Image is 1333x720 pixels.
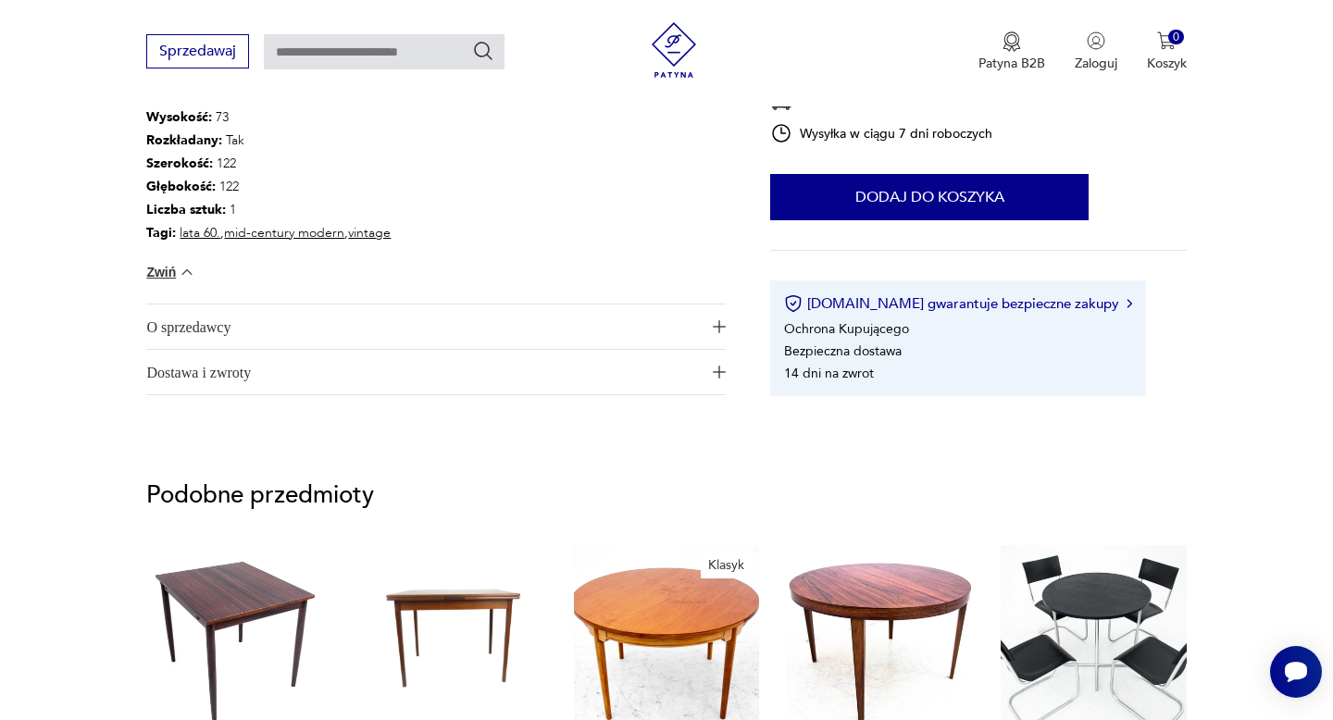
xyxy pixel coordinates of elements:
[978,31,1045,72] a: Ikona medaluPatyna B2B
[1075,55,1117,72] p: Zaloguj
[146,263,195,281] button: Zwiń
[146,131,222,149] b: Rozkładany :
[1003,31,1021,52] img: Ikona medalu
[784,319,909,337] li: Ochrona Kupującego
[146,198,395,221] p: 1
[1147,55,1187,72] p: Koszyk
[770,174,1089,220] button: Dodaj do koszyka
[1087,31,1105,50] img: Ikonka użytkownika
[472,40,494,62] button: Szukaj
[146,484,1186,506] p: Podobne przedmioty
[1127,299,1132,308] img: Ikona strzałki w prawo
[348,224,391,242] a: vintage
[146,224,176,242] b: Tagi:
[146,152,395,175] p: 122
[224,224,344,242] a: mid-century modern
[146,108,212,126] b: Wysokość :
[146,350,700,394] span: Dostawa i zwroty
[146,34,249,68] button: Sprzedawaj
[1168,30,1184,45] div: 0
[713,320,726,333] img: Ikona plusa
[978,31,1045,72] button: Patyna B2B
[146,46,249,59] a: Sprzedawaj
[784,341,902,359] li: Bezpieczna dostawa
[146,155,213,172] b: Szerokość :
[146,221,395,244] p: , ,
[1147,31,1187,72] button: 0Koszyk
[978,55,1045,72] p: Patyna B2B
[146,178,216,195] b: Głębokość :
[770,122,992,144] div: Wysyłka w ciągu 7 dni roboczych
[784,294,803,313] img: Ikona certyfikatu
[1075,31,1117,72] button: Zaloguj
[178,263,196,281] img: chevron down
[1157,31,1176,50] img: Ikona koszyka
[713,366,726,379] img: Ikona plusa
[146,175,395,198] p: 122
[146,201,226,218] b: Liczba sztuk:
[146,350,726,394] button: Ikona plusaDostawa i zwroty
[1270,646,1322,698] iframe: Smartsupp widget button
[784,364,874,381] li: 14 dni na zwrot
[146,304,726,349] button: Ikona plusaO sprzedawcy
[646,22,702,78] img: Patyna - sklep z meblami i dekoracjami vintage
[180,224,220,242] a: lata 60.
[146,304,700,349] span: O sprzedawcy
[146,129,395,152] p: Tak
[146,106,395,129] p: 73
[784,294,1131,313] button: [DOMAIN_NAME] gwarantuje bezpieczne zakupy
